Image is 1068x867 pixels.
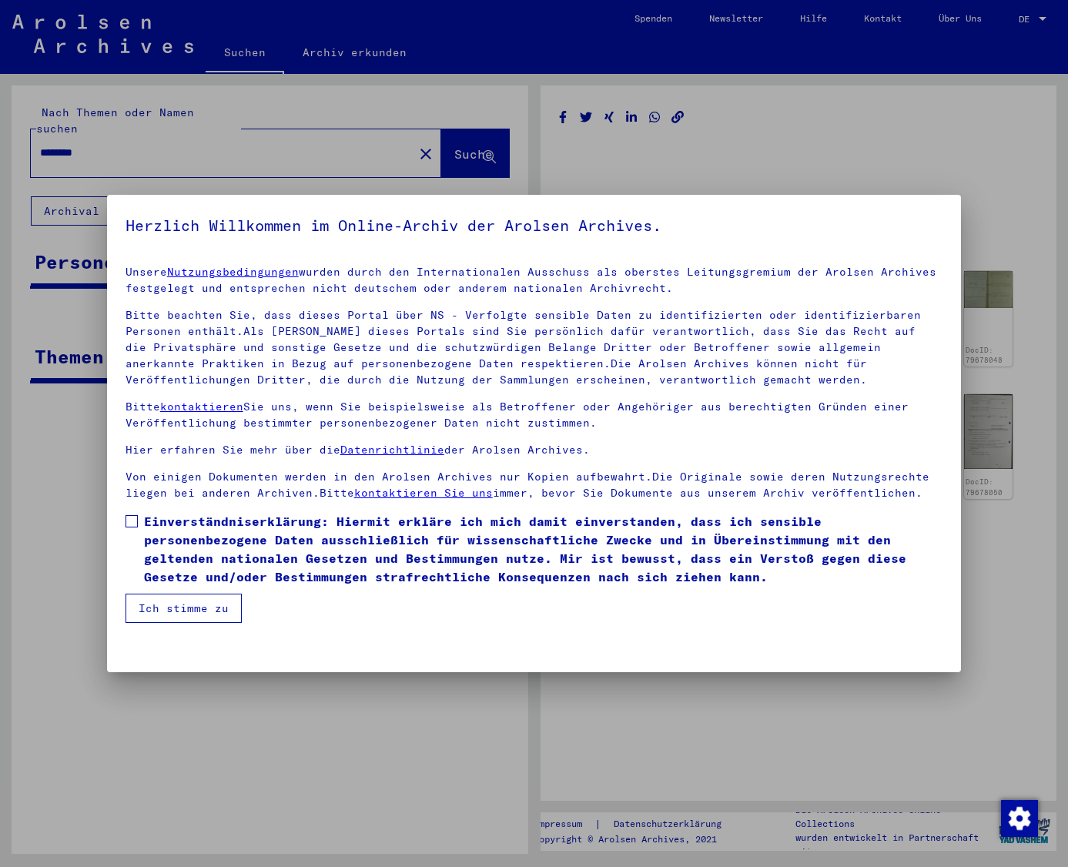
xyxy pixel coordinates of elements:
a: kontaktieren Sie uns [354,486,493,500]
p: Bitte beachten Sie, dass dieses Portal über NS - Verfolgte sensible Daten zu identifizierten oder... [126,307,943,388]
img: Zustimmung ändern [1001,800,1038,837]
p: Unsere wurden durch den Internationalen Ausschuss als oberstes Leitungsgremium der Arolsen Archiv... [126,264,943,296]
p: Von einigen Dokumenten werden in den Arolsen Archives nur Kopien aufbewahrt.Die Originale sowie d... [126,469,943,501]
button: Ich stimme zu [126,594,242,623]
a: Nutzungsbedingungen [167,265,299,279]
h5: Herzlich Willkommen im Online-Archiv der Arolsen Archives. [126,213,943,238]
span: Einverständniserklärung: Hiermit erkläre ich mich damit einverstanden, dass ich sensible personen... [144,512,943,586]
a: Datenrichtlinie [340,443,444,457]
p: Hier erfahren Sie mehr über die der Arolsen Archives. [126,442,943,458]
a: kontaktieren [160,400,243,413]
div: Zustimmung ändern [1000,799,1037,836]
p: Bitte Sie uns, wenn Sie beispielsweise als Betroffener oder Angehöriger aus berechtigten Gründen ... [126,399,943,431]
